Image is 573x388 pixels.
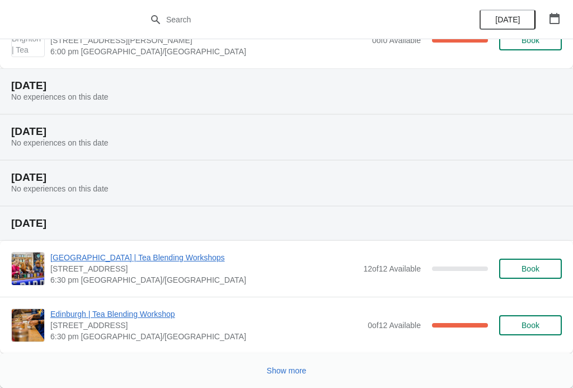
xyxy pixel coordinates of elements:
span: Book [522,36,539,45]
span: Book [522,321,539,330]
img: Brighton | Tea Blending Workshop | 41 Gardner Street, Brighton BN1 1UN | 6:00 pm Europe/London [12,24,44,57]
span: [GEOGRAPHIC_DATA] | Tea Blending Workshops [50,252,358,263]
h2: [DATE] [11,218,562,229]
h2: [DATE] [11,126,562,137]
span: 0 of 12 Available [368,321,421,330]
span: [STREET_ADDRESS] [50,263,358,274]
span: Edinburgh | Tea Blending Workshop [50,308,362,320]
span: Book [522,264,539,273]
img: Glasgow | Tea Blending Workshops | 215 Byres Road, Glasgow G12 8UD, UK | 6:30 pm Europe/London [12,253,44,285]
span: Show more [267,366,307,375]
span: [DATE] [495,15,520,24]
span: 12 of 12 Available [363,264,421,273]
span: [STREET_ADDRESS][PERSON_NAME] [50,35,367,46]
button: Show more [262,361,311,381]
button: Book [499,30,562,50]
img: Edinburgh | Tea Blending Workshop | 89 Rose Street, Edinburgh, EH2 3DT | 6:30 pm Europe/London [12,309,44,342]
button: Book [499,315,562,335]
button: [DATE] [480,10,536,30]
span: [STREET_ADDRESS] [50,320,362,331]
span: No experiences on this date [11,92,109,101]
span: No experiences on this date [11,138,109,147]
span: 6:30 pm [GEOGRAPHIC_DATA]/[GEOGRAPHIC_DATA] [50,274,358,286]
span: No experiences on this date [11,184,109,193]
span: 6:00 pm [GEOGRAPHIC_DATA]/[GEOGRAPHIC_DATA] [50,46,367,57]
span: 0 of 0 Available [372,36,421,45]
input: Search [166,10,430,30]
h2: [DATE] [11,172,562,183]
span: 6:30 pm [GEOGRAPHIC_DATA]/[GEOGRAPHIC_DATA] [50,331,362,342]
button: Book [499,259,562,279]
h2: [DATE] [11,80,562,91]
